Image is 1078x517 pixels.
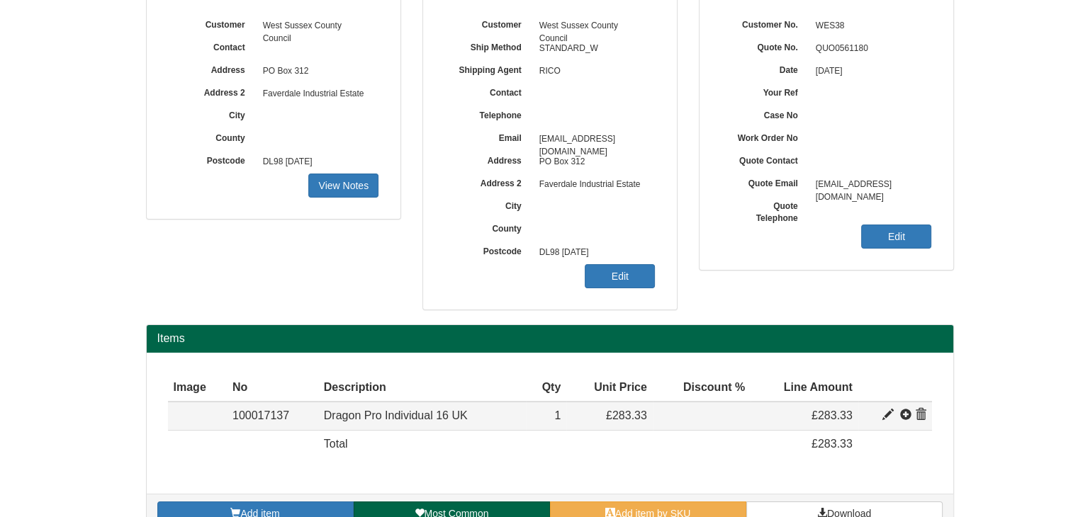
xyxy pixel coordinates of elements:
[256,15,379,38] span: West Sussex County Council
[444,83,532,99] label: Contact
[721,60,809,76] label: Date
[168,38,256,54] label: Contact
[256,151,379,174] span: DL98 [DATE]
[721,196,809,225] label: Quote Telephone
[227,374,318,402] th: No
[168,128,256,144] label: County
[157,332,943,345] h2: Items
[721,151,809,167] label: Quote Contact
[444,174,532,190] label: Address 2
[721,174,809,190] label: Quote Email
[809,15,932,38] span: WES38
[721,83,809,99] label: Your Ref
[256,83,379,106] span: Faverdale Industrial Estate
[566,374,653,402] th: Unit Price
[532,60,656,83] span: RICO
[812,409,853,421] span: £283.33
[721,106,809,122] label: Case No
[526,374,566,402] th: Qty
[168,83,256,99] label: Address 2
[444,151,532,167] label: Address
[532,38,656,60] span: STANDARD_W
[444,242,532,258] label: Postcode
[554,409,561,421] span: 1
[168,106,256,122] label: City
[809,60,932,83] span: [DATE]
[168,374,227,402] th: Image
[227,402,318,430] td: 100017137
[308,174,378,198] a: View Notes
[861,225,931,249] a: Edit
[324,409,468,421] span: Dragon Pro Individual 16 UK
[809,174,932,196] span: [EMAIL_ADDRESS][DOMAIN_NAME]
[168,151,256,167] label: Postcode
[532,242,656,264] span: DL98 [DATE]
[721,128,809,144] label: Work Order No
[532,151,656,174] span: PO Box 312
[444,60,532,76] label: Shipping Agent
[444,15,532,31] label: Customer
[318,431,526,458] td: Total
[444,128,532,144] label: Email
[721,15,809,31] label: Customer No.
[168,60,256,76] label: Address
[812,438,853,450] span: £283.33
[318,374,526,402] th: Description
[721,38,809,54] label: Quote No.
[809,38,932,60] span: QUO0561180
[444,196,532,212] label: City
[532,174,656,196] span: Faverdale Industrial Estate
[444,219,532,235] label: County
[532,15,656,38] span: West Sussex County Council
[444,38,532,54] label: Ship Method
[585,264,655,288] a: Edit
[606,409,647,421] span: £283.33
[168,15,256,31] label: Customer
[751,374,858,402] th: Line Amount
[256,60,379,83] span: PO Box 312
[653,374,751,402] th: Discount %
[532,128,656,151] span: [EMAIL_ADDRESS][DOMAIN_NAME]
[444,106,532,122] label: Telephone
